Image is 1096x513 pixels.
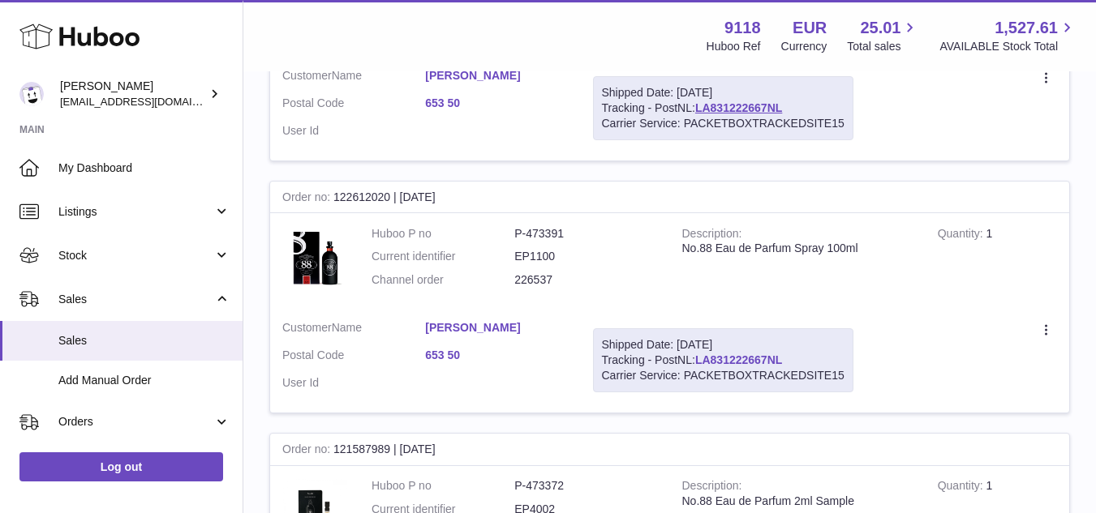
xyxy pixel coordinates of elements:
a: 1,527.61 AVAILABLE Stock Total [939,17,1077,54]
dd: 226537 [514,272,657,288]
span: AVAILABLE Stock Total [939,39,1077,54]
span: My Dashboard [58,160,230,176]
div: 121587989 | [DATE] [270,434,1069,466]
a: 25.01 Total sales [847,17,919,54]
dt: User Id [282,375,425,391]
div: No.88 Eau de Parfum 2ml Sample [682,494,913,509]
div: Carrier Service: PACKETBOXTRACKEDSITE15 [602,116,845,131]
a: 653 50 [425,348,568,363]
a: 653 50 [425,96,568,111]
div: Shipped Date: [DATE] [602,85,845,100]
strong: Quantity [938,227,986,244]
a: [PERSON_NAME] [425,68,568,83]
div: No.88 Eau de Parfum Spray 100ml [682,241,913,256]
strong: EUR [793,17,827,39]
dt: Huboo P no [372,478,514,494]
span: Orders [58,414,213,430]
strong: Description [682,227,742,244]
strong: 9118 [724,17,761,39]
dt: Postal Code [282,96,425,115]
span: 25.01 [860,17,900,39]
div: 122612020 | [DATE] [270,182,1069,214]
span: Customer [282,321,332,334]
span: Stock [58,248,213,263]
span: [EMAIL_ADDRESS][DOMAIN_NAME] [60,95,239,108]
strong: Order no [282,442,333,460]
dd: P-473391 [514,226,657,242]
div: Tracking - PostNL: [593,328,853,392]
div: [PERSON_NAME] [60,79,206,109]
img: internalAdmin-9118@internal.huboo.com [19,82,44,106]
dt: Name [282,68,425,88]
dt: Postal Code [282,348,425,367]
a: Log out [19,452,223,481]
strong: Quantity [938,479,986,496]
div: Carrier Service: PACKETBOXTRACKEDSITE15 [602,368,845,383]
span: Add Manual Order [58,373,230,388]
div: Tracking - PostNL: [593,76,853,140]
strong: Description [682,479,742,496]
dd: EP1100 [514,249,657,264]
dt: Huboo P no [372,226,514,242]
span: 1,527.61 [995,17,1058,39]
span: Total sales [847,39,919,54]
dt: User Id [282,123,425,139]
div: Shipped Date: [DATE] [602,337,845,353]
a: [PERSON_NAME] [425,320,568,336]
dt: Current identifier [372,249,514,264]
span: Listings [58,204,213,220]
dt: Channel order [372,272,514,288]
dd: P-473372 [514,478,657,494]
div: Huboo Ref [707,39,761,54]
dt: Name [282,320,425,340]
td: 1 [926,214,1069,309]
div: Currency [781,39,827,54]
a: LA831222667NL [695,353,782,366]
a: LA831222667NL [695,101,782,114]
span: Sales [58,292,213,307]
span: Sales [58,333,230,348]
strong: Order no [282,190,333,207]
img: EP1100-No.88-100ml-EdP-no-edp-sticker.jpg [282,226,347,291]
span: Customer [282,69,332,82]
